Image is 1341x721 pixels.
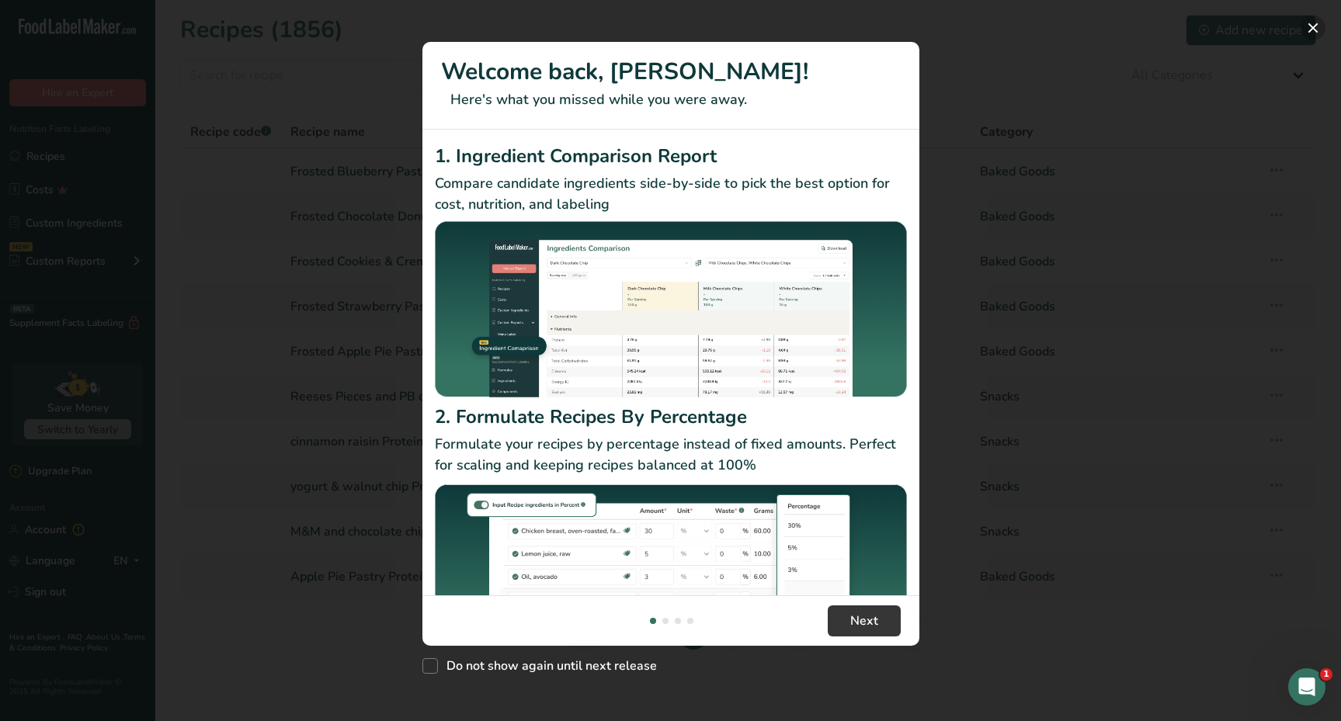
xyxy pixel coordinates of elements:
[435,403,907,431] h2: 2. Formulate Recipes By Percentage
[828,605,901,636] button: Next
[441,89,901,110] p: Here's what you missed while you were away.
[435,434,907,476] p: Formulate your recipes by percentage instead of fixed amounts. Perfect for scaling and keeping re...
[850,612,878,630] span: Next
[438,658,657,674] span: Do not show again until next release
[435,221,907,397] img: Ingredient Comparison Report
[1320,668,1332,681] span: 1
[1288,668,1325,705] iframe: Intercom live chat
[435,142,907,170] h2: 1. Ingredient Comparison Report
[441,54,901,89] h1: Welcome back, [PERSON_NAME]!
[435,482,907,669] img: Formulate Recipes By Percentage
[435,173,907,215] p: Compare candidate ingredients side-by-side to pick the best option for cost, nutrition, and labeling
